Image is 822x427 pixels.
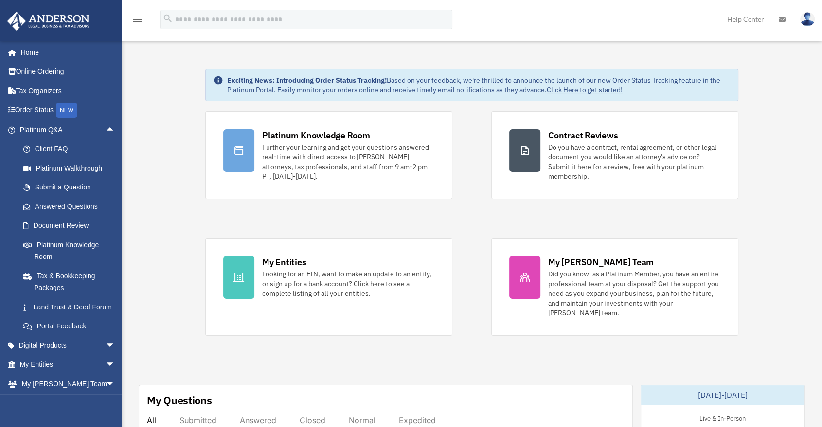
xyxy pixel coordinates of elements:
[106,120,125,140] span: arrow_drop_up
[7,336,130,355] a: Digital Productsarrow_drop_down
[14,297,130,317] a: Land Trust & Deed Forum
[131,14,143,25] i: menu
[7,355,130,375] a: My Entitiesarrow_drop_down
[106,355,125,375] span: arrow_drop_down
[7,393,130,413] a: My Documentsarrow_drop_down
[399,415,436,425] div: Expedited
[205,111,452,199] a: Platinum Knowledge Room Further your learning and get your questions answered real-time with dire...
[548,256,654,268] div: My [PERSON_NAME] Team
[491,111,738,199] a: Contract Reviews Do you have a contract, rental agreement, or other legal document you would like...
[548,129,618,141] div: Contract Reviews
[162,13,173,24] i: search
[147,393,212,408] div: My Questions
[7,43,125,62] a: Home
[56,103,77,118] div: NEW
[14,158,130,178] a: Platinum Walkthrough
[106,374,125,394] span: arrow_drop_down
[548,142,720,181] div: Do you have a contract, rental agreement, or other legal document you would like an attorney's ad...
[131,17,143,25] a: menu
[14,266,130,297] a: Tax & Bookkeeping Packages
[548,269,720,318] div: Did you know, as a Platinum Member, you have an entire professional team at your disposal? Get th...
[262,129,370,141] div: Platinum Knowledge Room
[262,142,434,181] div: Further your learning and get your questions answered real-time with direct access to [PERSON_NAM...
[227,75,730,95] div: Based on your feedback, we're thrilled to announce the launch of our new Order Status Tracking fe...
[300,415,325,425] div: Closed
[491,238,738,336] a: My [PERSON_NAME] Team Did you know, as a Platinum Member, you have an entire professional team at...
[7,62,130,82] a: Online Ordering
[692,412,753,423] div: Live & In-Person
[240,415,276,425] div: Answered
[4,12,92,31] img: Anderson Advisors Platinum Portal
[7,101,130,120] a: Order StatusNEW
[641,385,805,405] div: [DATE]-[DATE]
[7,374,130,393] a: My [PERSON_NAME] Teamarrow_drop_down
[227,76,387,85] strong: Exciting News: Introducing Order Status Tracking!
[14,216,130,236] a: Document Review
[262,269,434,298] div: Looking for an EIN, want to make an update to an entity, or sign up for a bank account? Click her...
[147,415,156,425] div: All
[7,81,130,101] a: Tax Organizers
[7,120,130,139] a: Platinum Q&Aarrow_drop_up
[106,393,125,413] span: arrow_drop_down
[14,139,130,159] a: Client FAQ
[14,197,130,216] a: Answered Questions
[179,415,216,425] div: Submitted
[262,256,306,268] div: My Entities
[14,235,130,266] a: Platinum Knowledge Room
[106,336,125,356] span: arrow_drop_down
[205,238,452,336] a: My Entities Looking for an EIN, want to make an update to an entity, or sign up for a bank accoun...
[547,85,623,94] a: Click Here to get started!
[14,317,130,336] a: Portal Feedback
[14,178,130,197] a: Submit a Question
[800,12,815,26] img: User Pic
[349,415,375,425] div: Normal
